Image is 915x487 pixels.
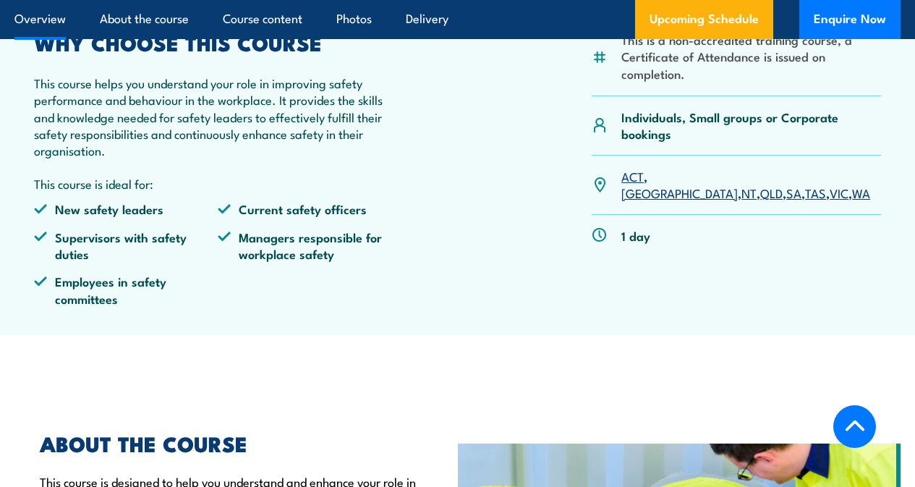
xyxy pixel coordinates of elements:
h2: ABOUT THE COURSE [40,433,436,452]
a: [GEOGRAPHIC_DATA] [621,184,738,201]
a: QLD [760,184,783,201]
p: This course is ideal for: [34,175,401,192]
li: This is a non-accredited training course, a Certificate of Attendance is issued on completion. [621,31,881,82]
li: New safety leaders [34,200,218,217]
p: , , , , , , , [621,168,881,202]
a: TAS [805,184,826,201]
a: WA [852,184,870,201]
h2: WHY CHOOSE THIS COURSE [34,33,401,51]
li: Supervisors with safety duties [34,229,218,263]
li: Managers responsible for workplace safety [218,229,401,263]
a: VIC [830,184,848,201]
li: Current safety officers [218,200,401,217]
li: Employees in safety committees [34,273,218,307]
p: This course helps you understand your role in improving safety performance and behaviour in the w... [34,75,401,159]
p: Individuals, Small groups or Corporate bookings [621,109,881,143]
p: 1 day [621,227,650,244]
a: SA [786,184,801,201]
a: ACT [621,167,644,185]
a: NT [741,184,757,201]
